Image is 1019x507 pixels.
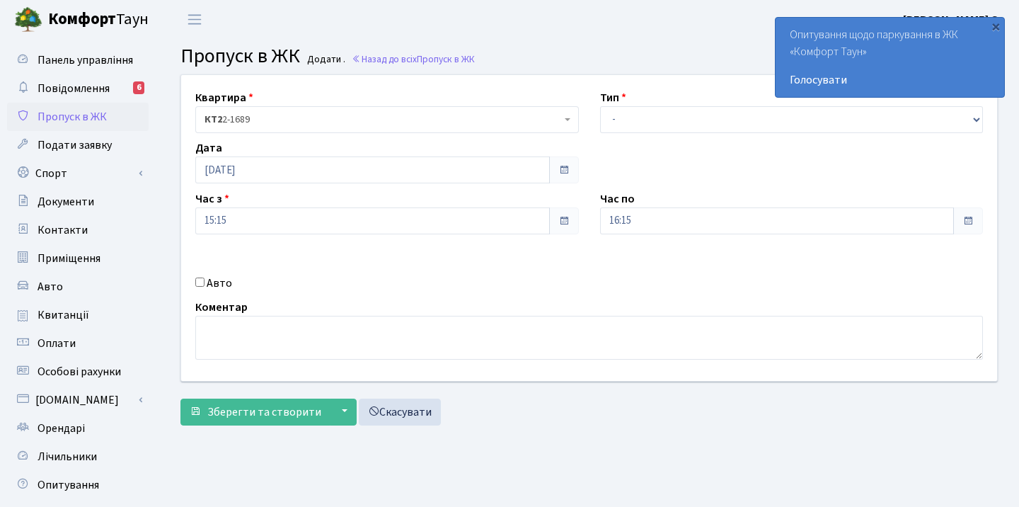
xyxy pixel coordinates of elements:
[38,81,110,96] span: Повідомлення
[7,159,149,188] a: Спорт
[180,42,300,70] span: Пропуск в ЖК
[48,8,149,32] span: Таун
[38,336,76,351] span: Оплати
[790,72,990,89] a: Голосувати
[195,139,222,156] label: Дата
[38,364,121,380] span: Особові рахунки
[7,46,149,74] a: Панель управління
[38,251,100,266] span: Приміщення
[7,443,149,471] a: Лічильники
[7,273,149,301] a: Авто
[207,404,321,420] span: Зберегти та створити
[304,54,345,66] small: Додати .
[205,113,222,127] b: КТ2
[600,190,635,207] label: Час по
[133,81,144,94] div: 6
[7,329,149,358] a: Оплати
[417,52,475,66] span: Пропуск в ЖК
[359,399,441,426] a: Скасувати
[38,137,112,153] span: Подати заявку
[7,188,149,216] a: Документи
[195,89,253,106] label: Квартира
[177,8,212,31] button: Переключити навігацію
[38,421,85,436] span: Орендарі
[38,279,63,295] span: Авто
[38,222,88,238] span: Контакти
[38,194,94,210] span: Документи
[180,399,330,426] button: Зберегти та створити
[195,299,248,316] label: Коментар
[7,358,149,386] a: Особові рахунки
[7,131,149,159] a: Подати заявку
[352,52,475,66] a: Назад до всіхПропуск в ЖК
[195,106,579,133] span: <b>КТ2</b>&nbsp;&nbsp;&nbsp;2-1689
[7,386,149,414] a: [DOMAIN_NAME]
[989,19,1003,33] div: ×
[7,74,149,103] a: Повідомлення6
[48,8,116,30] b: Комфорт
[14,6,42,34] img: logo.png
[600,89,626,106] label: Тип
[7,301,149,329] a: Квитанції
[205,113,561,127] span: <b>КТ2</b>&nbsp;&nbsp;&nbsp;2-1689
[903,11,1002,28] a: [PERSON_NAME] О.
[7,414,149,443] a: Орендарі
[7,216,149,244] a: Контакти
[195,190,229,207] label: Час з
[38,52,133,68] span: Панель управління
[38,109,107,125] span: Пропуск в ЖК
[38,449,97,465] span: Лічильники
[7,244,149,273] a: Приміщення
[7,103,149,131] a: Пропуск в ЖК
[207,275,232,292] label: Авто
[776,18,1004,97] div: Опитування щодо паркування в ЖК «Комфорт Таун»
[7,471,149,499] a: Опитування
[38,307,89,323] span: Квитанції
[38,477,99,493] span: Опитування
[903,12,1002,28] b: [PERSON_NAME] О.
